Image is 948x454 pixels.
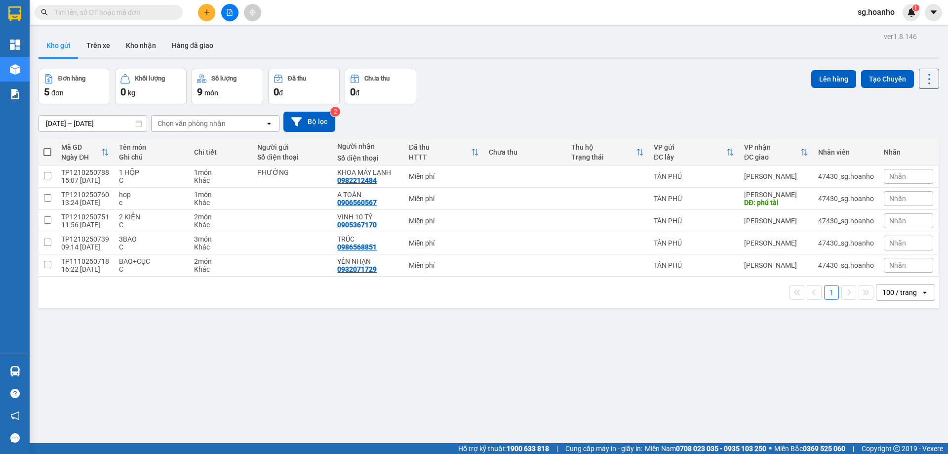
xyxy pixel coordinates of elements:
[10,89,20,99] img: solution-icon
[409,195,479,203] div: Miễn phí
[818,195,874,203] div: 47430_sg.hoanho
[197,86,202,98] span: 9
[10,64,20,75] img: warehouse-icon
[654,195,734,203] div: TÂN PHÚ
[409,239,479,247] div: Miễn phí
[654,261,734,269] div: TÂN PHÚ
[194,168,248,176] div: 1 món
[119,235,184,243] div: 3BAO
[279,89,283,97] span: đ
[811,70,856,88] button: Lên hàng
[61,168,109,176] div: TP1210250788
[249,9,256,16] span: aim
[345,69,416,104] button: Chưa thu0đ
[566,139,649,165] th: Toggle SortBy
[824,285,839,300] button: 1
[409,172,479,180] div: Miễn phí
[350,86,355,98] span: 0
[257,143,327,151] div: Người gửi
[889,195,906,203] span: Nhãn
[818,148,874,156] div: Nhân viên
[893,445,900,452] span: copyright
[337,199,377,206] div: 0906560567
[119,243,184,251] div: C
[10,433,20,443] span: message
[288,75,306,82] div: Đã thu
[337,154,399,162] div: Số điện thoại
[158,119,226,128] div: Chọn văn phòng nhận
[818,217,874,225] div: 47430_sg.hoanho
[61,213,109,221] div: TP1210250751
[119,153,184,161] div: Ghi chú
[226,9,233,16] span: file-add
[744,191,808,199] div: [PERSON_NAME]
[556,443,558,454] span: |
[337,235,399,243] div: TRÚC
[507,445,549,453] strong: 1900 633 818
[135,75,165,82] div: Khối lượng
[744,199,808,206] div: DĐ: phú tài
[221,4,238,21] button: file-add
[565,443,642,454] span: Cung cấp máy in - giấy in:
[194,265,248,273] div: Khác
[337,142,399,150] div: Người nhận
[10,40,20,50] img: dashboard-icon
[194,221,248,229] div: Khác
[194,176,248,184] div: Khác
[337,191,399,199] div: A TOÀN
[56,139,114,165] th: Toggle SortBy
[337,176,377,184] div: 0982212484
[861,70,914,88] button: Tạo Chuyến
[364,75,390,82] div: Chưa thu
[803,445,845,453] strong: 0369 525 060
[907,8,916,17] img: icon-new-feature
[355,89,359,97] span: đ
[404,139,484,165] th: Toggle SortBy
[119,213,184,221] div: 2 KIỆN
[925,4,942,21] button: caret-down
[654,217,734,225] div: TÂN PHÚ
[645,443,766,454] span: Miền Nam
[61,257,109,265] div: TP1110250718
[8,6,21,21] img: logo-vxr
[119,257,184,265] div: BAO+CỤC
[458,443,549,454] span: Hỗ trợ kỹ thuật:
[744,143,800,151] div: VP nhận
[283,112,335,132] button: Bộ lọc
[884,31,917,42] div: ver 1.8.146
[889,217,906,225] span: Nhãn
[61,143,101,151] div: Mã GD
[914,4,917,11] span: 1
[649,139,739,165] th: Toggle SortBy
[194,191,248,199] div: 1 món
[61,153,101,161] div: Ngày ĐH
[194,199,248,206] div: Khác
[61,235,109,243] div: TP1210250739
[198,4,215,21] button: plus
[268,69,340,104] button: Đã thu0đ
[211,75,237,82] div: Số lượng
[409,217,479,225] div: Miễn phí
[337,243,377,251] div: 0986568851
[44,86,49,98] span: 5
[912,4,919,11] sup: 1
[10,366,20,376] img: warehouse-icon
[61,176,109,184] div: 15:07 [DATE]
[257,168,327,176] div: PHƯỜNG
[274,86,279,98] span: 0
[119,176,184,184] div: C
[337,257,399,265] div: YẾN NHẠN
[119,143,184,151] div: Tên món
[744,261,808,269] div: [PERSON_NAME]
[119,221,184,229] div: C
[571,153,636,161] div: Trạng thái
[889,172,906,180] span: Nhãn
[853,443,854,454] span: |
[192,69,263,104] button: Số lượng9món
[120,86,126,98] span: 0
[257,153,327,161] div: Số điện thoại
[654,172,734,180] div: TÂN PHÚ
[409,153,471,161] div: HTTT
[409,261,479,269] div: Miễn phí
[337,221,377,229] div: 0905367170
